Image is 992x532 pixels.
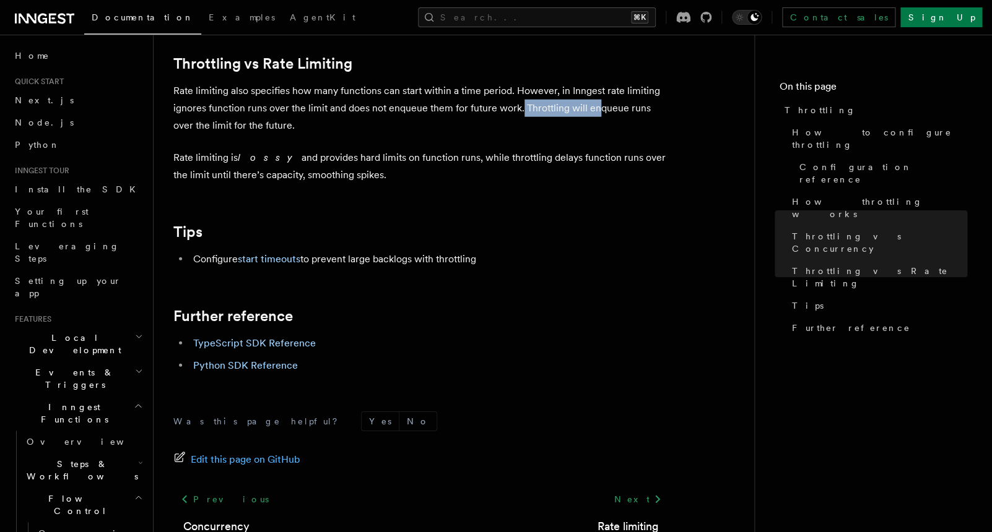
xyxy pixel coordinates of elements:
a: AgentKit [282,4,363,33]
span: Flow Control [22,492,134,517]
a: Install the SDK [10,178,146,200]
button: Steps & Workflows [22,453,146,487]
span: Install the SDK [15,184,143,194]
span: Configuration reference [799,161,967,186]
button: Flow Control [22,487,146,522]
a: TypeScript SDK Reference [193,337,316,349]
button: Yes [362,412,399,431]
a: Next [606,488,669,510]
span: Events & Triggers [10,366,135,391]
span: Python [15,140,60,150]
a: Setting up your app [10,270,146,304]
a: Leveraging Steps [10,235,146,270]
a: Next.js [10,89,146,111]
span: Node.js [15,118,74,127]
a: Your first Functions [10,200,146,235]
a: Overview [22,431,146,453]
span: Inngest tour [10,166,69,176]
p: Rate limiting is and provides hard limits on function runs, while throttling delays function runs... [173,149,669,184]
button: Toggle dark mode [732,10,762,25]
span: Tips [792,299,824,312]
span: Setting up your app [15,276,121,298]
p: Rate limiting also specifies how many functions can start within a time period. However, in Innge... [173,82,669,134]
button: Inngest Functions [10,396,146,431]
a: Python [10,134,146,156]
span: Local Development [10,332,135,356]
a: Throttling [780,99,967,121]
a: Previous [173,488,276,510]
a: Throttling vs Rate Limiting [787,260,967,294]
kbd: ⌘K [631,11,648,24]
button: Search...⌘K [418,7,656,27]
a: Further reference [173,307,293,325]
li: Configure to prevent large backlogs with throttling [189,251,669,268]
a: Further reference [787,317,967,339]
a: Throttling vs Rate Limiting [173,55,352,72]
a: start timeouts [238,253,300,265]
a: Node.js [10,111,146,134]
button: Events & Triggers [10,361,146,396]
span: Throttling vs Rate Limiting [792,265,967,290]
a: Edit this page on GitHub [173,451,300,468]
a: Python SDK Reference [193,359,298,371]
span: Edit this page on GitHub [191,451,300,468]
span: Leveraging Steps [15,241,120,264]
a: Configuration reference [794,156,967,191]
span: Steps & Workflows [22,458,138,483]
a: How to configure throttling [787,121,967,156]
span: Examples [209,12,275,22]
span: Throttling [785,104,856,116]
a: Contact sales [782,7,895,27]
span: AgentKit [290,12,355,22]
span: Inngest Functions [10,401,134,426]
button: Local Development [10,327,146,361]
a: Tips [787,294,967,317]
span: Further reference [792,322,910,334]
a: How throttling works [787,191,967,225]
h4: On this page [780,79,967,99]
a: Throttling vs Concurrency [787,225,967,260]
button: No [399,412,437,431]
p: Was this page helpful? [173,415,346,427]
span: Your first Functions [15,207,89,229]
a: Documentation [84,4,201,35]
span: Next.js [15,95,74,105]
span: How throttling works [792,195,967,220]
span: Throttling vs Concurrency [792,230,967,255]
span: Overview [27,437,154,447]
a: Sign Up [900,7,982,27]
a: Home [10,45,146,67]
a: Examples [201,4,282,33]
em: lossy [238,152,302,163]
span: Home [15,49,50,62]
span: Features [10,314,51,324]
a: Tips [173,223,202,241]
span: Quick start [10,77,64,87]
span: Documentation [92,12,194,22]
span: How to configure throttling [792,126,967,151]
